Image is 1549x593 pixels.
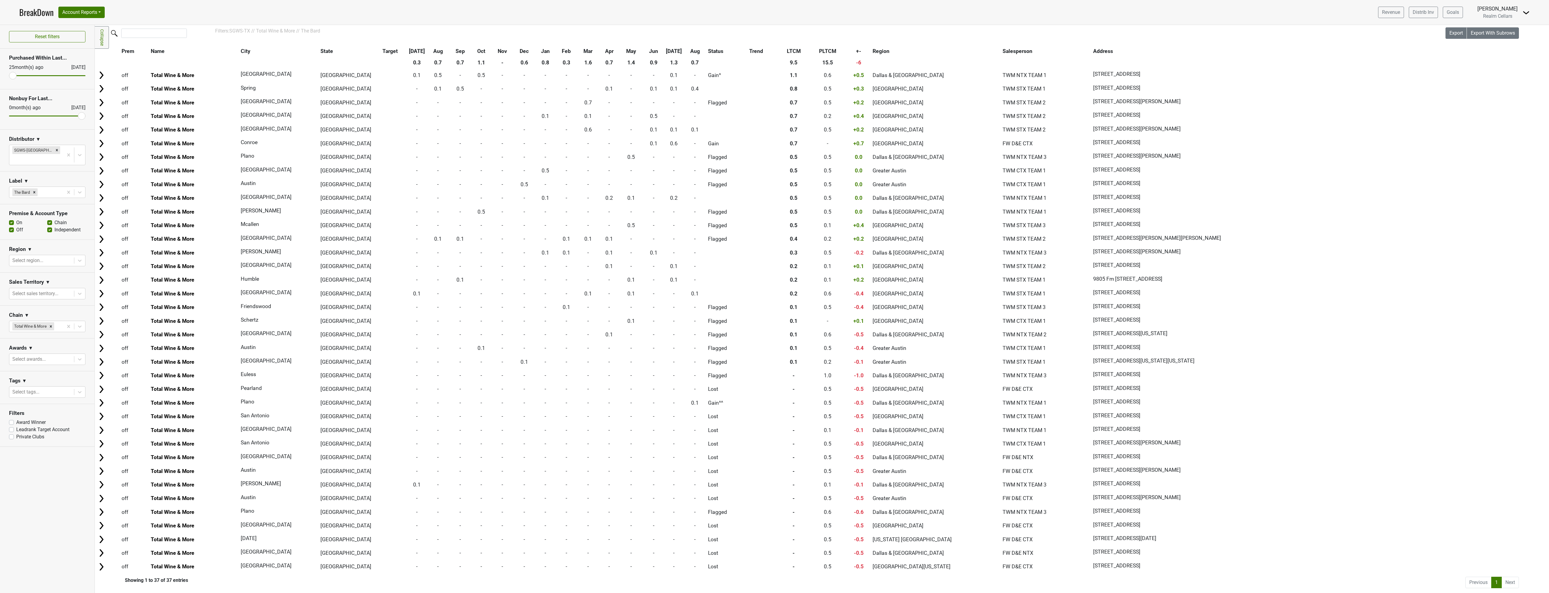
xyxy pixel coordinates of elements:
[664,46,683,57] th: Jul: activate to sort column ascending
[36,136,41,143] span: ▼
[97,426,106,435] img: Arrow right
[16,419,46,426] label: Award Winner
[97,535,106,544] img: Arrow right
[9,64,57,71] div: 25 month(s) ago
[608,113,610,119] span: -
[653,100,654,106] span: -
[320,113,371,119] span: [GEOGRAPHIC_DATA]
[9,246,26,252] h3: Region
[809,57,846,68] th: 15.5
[478,72,485,78] span: 0.5
[481,127,482,133] span: -
[151,482,194,488] a: Total Wine & More
[95,26,109,49] a: Collapse
[416,86,418,92] span: -
[151,236,194,242] a: Total Wine & More
[608,127,610,133] span: -
[630,127,632,133] span: -
[566,100,567,106] span: -
[749,48,763,54] span: Trend
[97,303,106,312] img: Arrow right
[1003,100,1046,106] span: TWM STX TEAM 2
[545,72,546,78] span: -
[97,166,106,175] img: Arrow right
[556,57,576,68] th: 0.3
[472,46,491,57] th: Oct: activate to sort column ascending
[97,494,106,503] img: Arrow right
[45,279,50,286] span: ▼
[97,439,106,448] img: Arrow right
[620,46,643,57] th: May: activate to sort column ascending
[151,86,194,92] a: Total Wine & More
[630,113,632,119] span: -
[459,141,461,147] span: -
[514,46,535,57] th: Dec: activate to sort column ascending
[9,95,85,102] h3: Nonbuy For Last...
[97,412,106,421] img: Arrow right
[97,317,106,326] img: Arrow right
[151,127,194,133] a: Total Wine & More
[1467,27,1519,39] button: Export With Subrows
[120,110,148,122] td: off
[535,46,555,57] th: Jan: activate to sort column ascending
[97,276,106,285] img: Arrow right
[1093,111,1140,119] span: [STREET_ADDRESS]
[48,322,54,330] div: Remove Total Wine & More
[16,433,44,440] label: Private Clubs
[650,86,657,92] span: 0.1
[151,48,165,54] span: Name
[1003,113,1046,119] span: TWM STX TEAM 2
[1378,7,1404,18] a: Revenue
[450,46,471,57] th: Sep: activate to sort column ascending
[120,123,148,136] td: off
[97,330,106,339] img: Arrow right
[545,100,546,106] span: -
[545,127,546,133] span: -
[151,154,194,160] a: Total Wine & More
[416,113,418,119] span: -
[9,136,34,142] h3: Distributor
[27,246,32,253] span: ▼
[608,100,610,106] span: -
[97,262,106,271] img: Arrow right
[408,46,427,57] th: Jul: activate to sort column ascending
[120,82,148,95] td: off
[151,564,194,570] a: Total Wine & More
[416,141,418,147] span: -
[481,100,482,106] span: -
[54,226,81,233] label: Independent
[566,127,567,133] span: -
[524,86,525,92] span: -
[215,27,1429,35] div: Filters:
[151,222,194,228] a: Total Wine & More
[151,550,194,556] a: Total Wine & More
[599,46,619,57] th: Apr: activate to sort column ascending
[673,113,675,119] span: -
[653,72,654,78] span: -
[9,345,27,351] h3: Awards
[151,304,194,310] a: Total Wine & More
[873,72,944,78] span: Dallas & [GEOGRAPHIC_DATA]
[97,357,106,366] img: Arrow right
[706,46,747,57] th: Status: activate to sort column ascending
[502,86,503,92] span: -
[16,226,23,233] label: Off
[22,377,27,385] span: ▼
[54,219,67,226] label: Chain
[151,195,194,201] a: Total Wine & More
[856,48,861,54] span: +-
[670,127,678,133] span: 0.1
[566,113,567,119] span: -
[691,127,699,133] span: 0.1
[708,48,723,54] span: Status
[97,153,106,162] img: Arrow right
[97,480,106,489] img: Arrow right
[502,127,503,133] span: -
[241,112,292,118] span: [GEOGRAPHIC_DATA]
[427,57,449,68] th: 0.7
[545,86,546,92] span: -
[229,28,320,34] span: SGWS-TX // Total Wine & More // The Bard
[24,312,29,319] span: ▼
[16,426,70,433] label: Leadrank Target Account
[1471,30,1515,36] span: Export With Subrows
